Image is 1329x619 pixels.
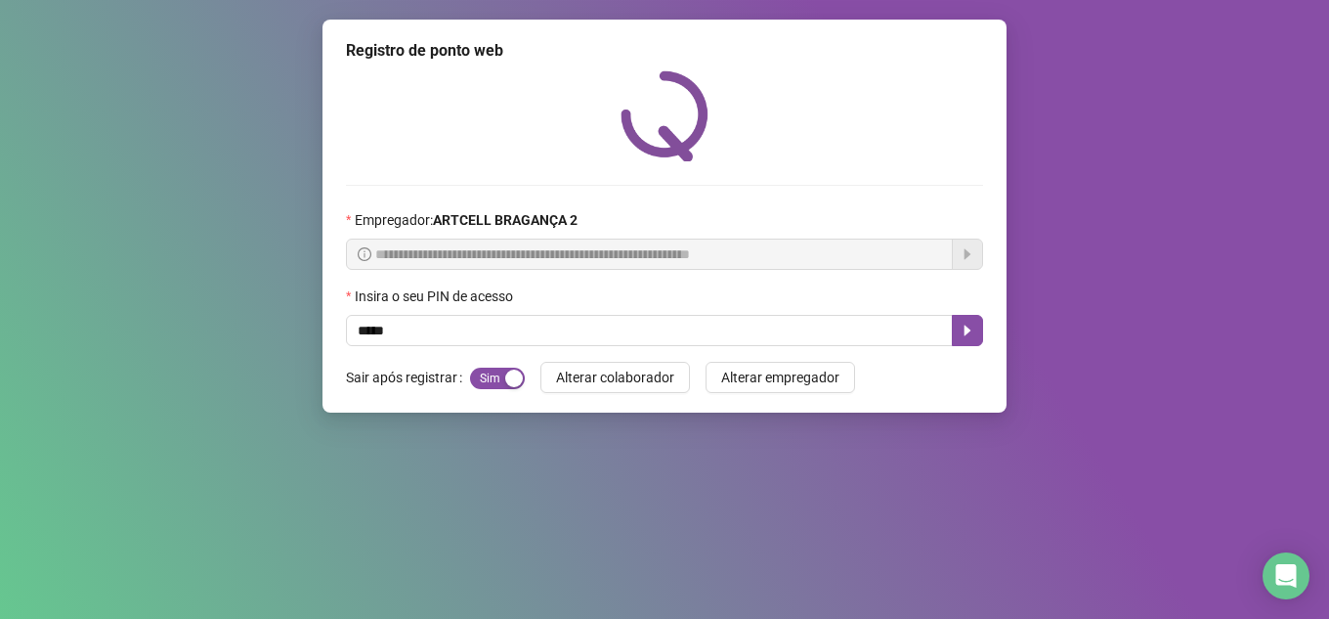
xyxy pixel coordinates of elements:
span: Alterar empregador [721,367,839,388]
label: Sair após registrar [346,362,470,393]
img: QRPoint [621,70,708,161]
span: Empregador : [355,209,578,231]
span: caret-right [960,323,975,338]
span: info-circle [358,247,371,261]
label: Insira o seu PIN de acesso [346,286,526,307]
div: Registro de ponto web [346,39,983,63]
span: Alterar colaborador [556,367,674,388]
button: Alterar colaborador [540,362,690,393]
strong: ARTCELL BRAGANÇA 2 [433,212,578,228]
button: Alterar empregador [706,362,855,393]
div: Open Intercom Messenger [1263,553,1309,599]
